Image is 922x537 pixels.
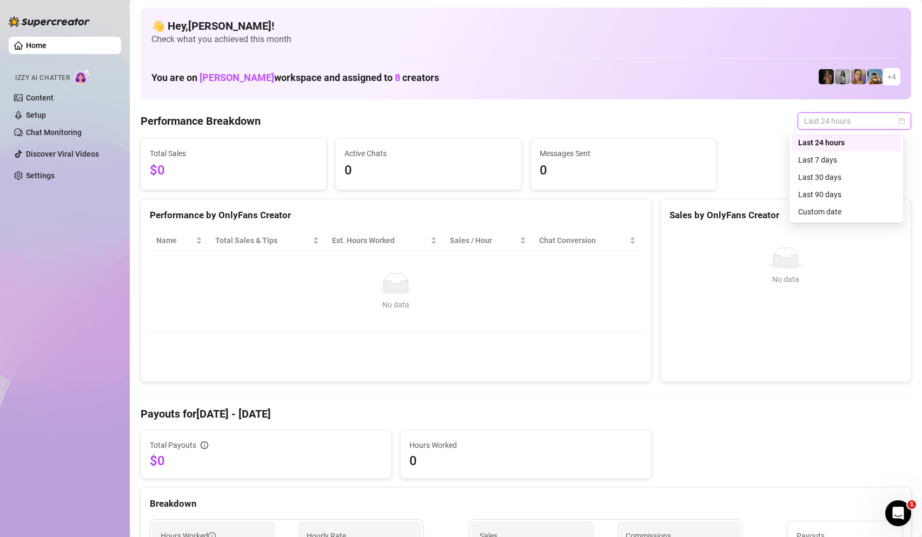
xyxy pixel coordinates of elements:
img: Babydanix [867,69,883,84]
h4: Performance Breakdown [141,113,261,129]
span: Name [156,234,194,246]
div: Last 30 days [798,171,894,183]
span: Total Payouts [150,439,196,451]
img: Cherry [851,69,866,84]
div: Breakdown [150,496,902,511]
div: Custom date [798,206,894,218]
span: 0 [409,452,642,469]
a: Chat Monitoring [26,128,82,137]
div: Last 7 days [792,151,901,169]
span: $0 [150,452,382,469]
span: 1 [907,500,916,509]
span: Total Sales & Tips [215,234,310,246]
div: Sales by OnlyFans Creator [669,208,902,223]
span: [PERSON_NAME] [200,72,274,83]
div: No data [674,273,898,285]
h1: You are on workspace and assigned to creators [151,72,439,84]
div: Last 7 days [798,154,894,166]
div: Est. Hours Worked [332,234,428,246]
div: Performance by OnlyFans Creator [150,208,642,223]
div: Custom date [792,203,901,220]
span: Messages Sent [540,147,707,159]
img: AI Chatter [74,69,91,84]
th: Total Sales & Tips [209,230,326,251]
span: Check what you achieved this month [151,33,900,45]
span: calendar [899,118,905,124]
div: Last 30 days [792,169,901,186]
a: Setup [26,111,46,119]
div: No data [161,299,632,311]
span: Last 24 hours [804,113,905,129]
th: Sales / Hour [443,230,533,251]
iframe: Intercom live chat [885,500,911,526]
a: Settings [26,171,55,180]
img: A [835,69,850,84]
a: Home [26,41,47,50]
img: the_bohema [819,69,834,84]
img: logo-BBDzfeDw.svg [9,16,90,27]
th: Name [150,230,209,251]
span: Active Chats [344,147,512,159]
h4: 👋 Hey, [PERSON_NAME] ! [151,18,900,33]
span: Hours Worked [409,439,642,451]
div: Last 24 hours [798,137,894,149]
span: 0 [344,160,512,181]
span: Total Sales [150,147,317,159]
div: Last 24 hours [792,134,901,151]
th: Chat Conversion [533,230,642,251]
a: Content [26,93,54,102]
span: Chat Conversion [539,234,627,246]
span: Izzy AI Chatter [15,73,70,83]
h4: Payouts for [DATE] - [DATE] [141,406,911,421]
div: Last 90 days [798,189,894,200]
span: $0 [150,160,317,181]
a: Discover Viral Videos [26,150,99,158]
span: Sales / Hour [450,234,518,246]
span: 0 [540,160,707,181]
span: + 4 [887,71,896,83]
span: info-circle [201,441,208,449]
div: Last 90 days [792,186,901,203]
span: 8 [395,72,400,83]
